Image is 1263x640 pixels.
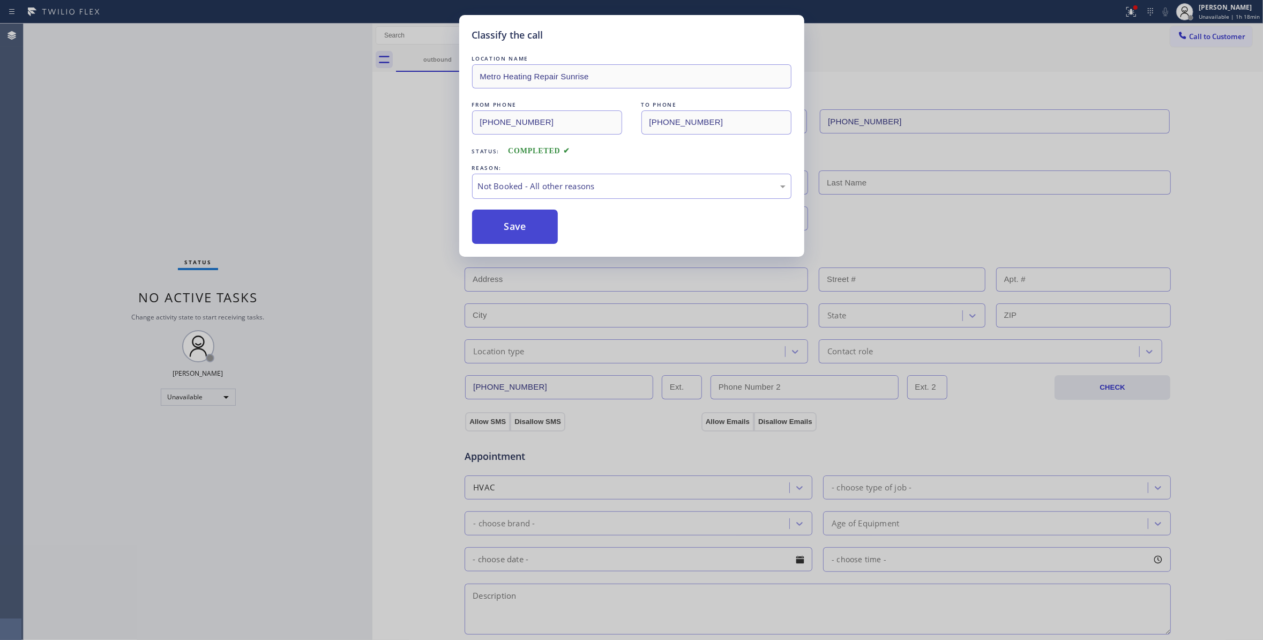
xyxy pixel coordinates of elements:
input: To phone [641,110,791,135]
div: TO PHONE [641,99,791,110]
span: COMPLETED [508,147,570,155]
div: LOCATION NAME [472,53,791,64]
input: From phone [472,110,622,135]
div: Not Booked - All other reasons [478,180,786,192]
span: Status: [472,147,500,155]
div: REASON: [472,162,791,174]
h5: Classify the call [472,28,543,42]
div: FROM PHONE [472,99,622,110]
button: Save [472,210,558,244]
